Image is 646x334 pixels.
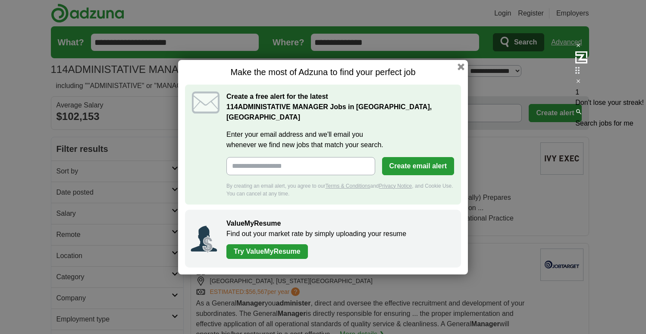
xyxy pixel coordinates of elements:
[382,157,454,175] button: Create email alert
[226,103,432,121] strong: ADMINISTATIVE MANAGER Jobs in [GEOGRAPHIC_DATA], [GEOGRAPHIC_DATA]
[226,102,238,112] span: 114
[325,183,370,189] a: Terms & Conditions
[226,218,452,229] h2: ValueMyResume
[192,91,220,113] img: icon_email.svg
[226,91,454,123] h2: Create a free alert for the latest
[379,183,412,189] a: Privacy Notice
[226,244,308,259] a: Try ValueMyResume
[226,129,454,150] label: Enter your email address and we'll email you whenever we find new jobs that match your search.
[226,182,454,198] div: By creating an email alert, you agree to our and , and Cookie Use. You can cancel at any time.
[185,67,461,78] h1: Make the most of Adzuna to find your perfect job
[226,229,452,239] p: Find out your market rate by simply uploading your resume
